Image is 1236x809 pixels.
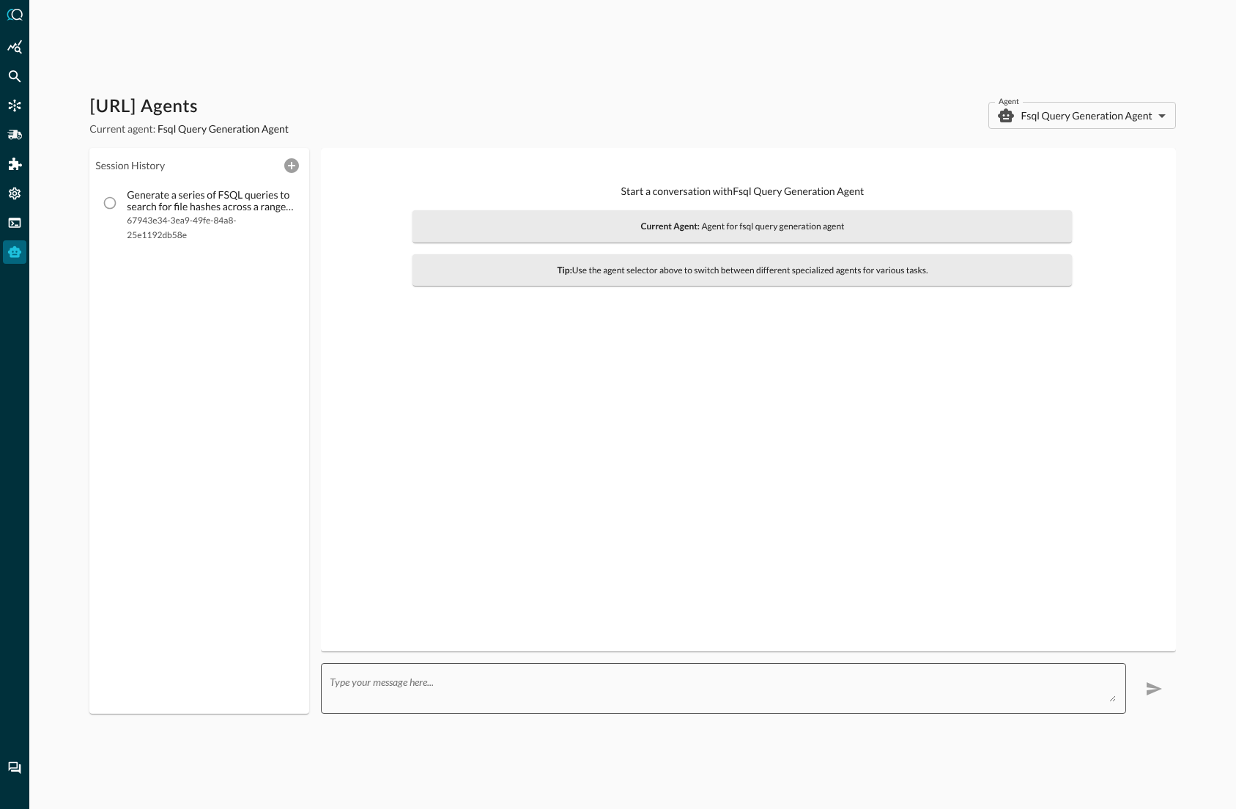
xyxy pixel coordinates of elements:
strong: Current Agent: [640,221,700,232]
span: Agent for fsql query generation agent [421,219,1063,234]
span: Fsql Query Generation Agent [158,122,289,135]
div: Connectors [3,94,26,117]
h1: [URL] Agents [89,95,289,119]
div: Pipelines [3,123,26,147]
div: Chat [3,756,26,780]
label: Agent [999,95,1019,108]
div: Summary Insights [3,35,26,59]
span: 67943e34-3ea9-49fe-84a8-25e1192db58e [127,213,295,243]
p: Fsql Query Generation Agent [1021,108,1152,123]
p: Current agent: [89,122,289,136]
div: FSQL [3,211,26,234]
div: Federated Search [3,64,26,88]
div: Settings [3,182,26,205]
div: Addons [4,152,27,176]
strong: Tip: [557,265,571,276]
p: Start a conversation with Fsql Query Generation Agent [412,183,1072,199]
p: Generate a series of FSQL queries to search for file hashes across a range of event types. Do not... [127,189,295,214]
legend: Session History [95,158,165,173]
span: Use the agent selector above to switch between different specialized agents for various tasks. [421,263,1063,278]
div: Query Agent [3,240,26,264]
